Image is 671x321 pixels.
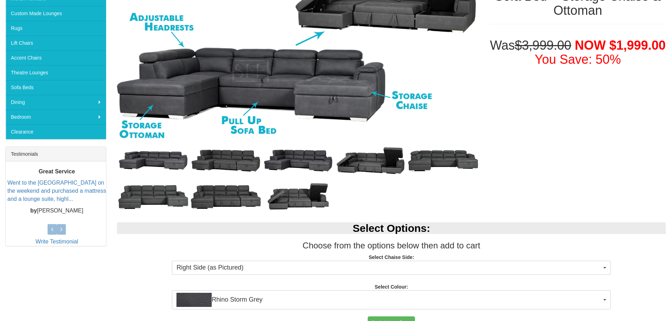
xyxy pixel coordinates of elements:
[6,36,106,50] a: Lift Chairs
[6,6,106,21] a: Custom Made Lounges
[36,239,78,245] a: Write Testimonial
[176,293,602,307] span: Rhino Storm Grey
[30,208,37,214] b: by
[39,168,75,174] b: Great Service
[7,207,106,215] p: [PERSON_NAME]
[172,261,611,275] button: Right Side (as Pictured)
[176,263,602,272] span: Right Side (as Pictured)
[6,21,106,36] a: Rugs
[6,80,106,95] a: Sofa Beds
[117,241,666,250] h3: Choose from the options below then add to cart
[353,222,430,234] b: Select Options:
[490,38,666,66] h1: Was
[6,124,106,139] a: Clearance
[176,293,212,307] img: Rhino Storm Grey
[6,95,106,110] a: Dining
[7,180,106,202] a: Went to the [GEOGRAPHIC_DATA] on the weekend and purchased a mattress and a lounge suite, highl...
[6,147,106,161] div: Testimonials
[6,50,106,65] a: Accent Chairs
[6,110,106,124] a: Bedroom
[369,254,414,260] strong: Select Chaise Side:
[515,38,571,53] del: $3,999.00
[6,65,106,80] a: Theatre Lounges
[535,52,621,67] font: You Save: 50%
[575,38,666,53] span: NOW $1,999.00
[172,290,611,309] button: Rhino Storm GreyRhino Storm Grey
[375,284,408,290] strong: Select Colour:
